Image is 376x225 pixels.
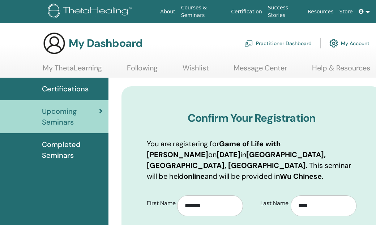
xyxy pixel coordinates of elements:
[234,64,287,78] a: Message Center
[147,112,356,125] h3: Confirm Your Registration
[244,35,312,51] a: Practitioner Dashboard
[42,106,99,127] span: Upcoming Seminars
[337,5,356,18] a: Store
[305,5,337,18] a: Resources
[184,172,205,181] b: online
[43,32,66,55] img: generic-user-icon.jpg
[244,40,253,47] img: chalkboard-teacher.svg
[69,37,142,50] h3: My Dashboard
[141,196,177,210] label: First Name
[157,5,178,18] a: About
[329,37,338,49] img: cog.svg
[43,64,102,78] a: My ThetaLearning
[312,64,370,78] a: Help & Resources
[178,1,228,22] a: Courses & Seminars
[42,83,89,94] span: Certifications
[183,64,209,78] a: Wishlist
[147,138,356,182] p: You are registering for on in . This seminar will be held and will be provided in .
[228,5,265,18] a: Certification
[127,64,158,78] a: Following
[48,4,134,20] img: logo.png
[255,196,291,210] label: Last Name
[217,150,240,159] b: [DATE]
[280,172,322,181] b: Wu Chinese
[265,1,305,22] a: Success Stories
[42,139,103,161] span: Completed Seminars
[329,35,369,51] a: My Account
